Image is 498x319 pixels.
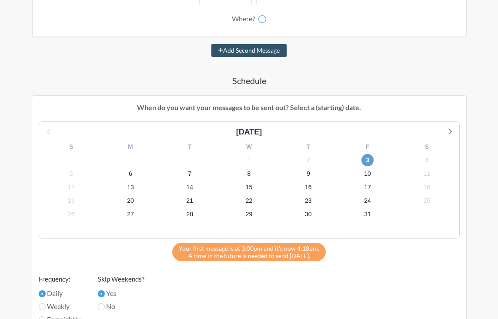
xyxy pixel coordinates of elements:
[361,195,374,207] span: Monday, November 24, 2025
[39,301,80,312] label: Weekly
[65,208,77,221] span: Wednesday, November 26, 2025
[184,195,196,207] span: Friday, November 21, 2025
[302,195,314,207] span: Sunday, November 23, 2025
[302,168,314,180] span: Sunday, November 9, 2025
[397,140,456,154] div: S
[39,303,46,310] input: Weekly
[26,74,472,87] h4: Schedule
[421,195,433,207] span: Tuesday, November 25, 2025
[279,140,338,154] div: T
[65,168,77,180] span: Wednesday, November 5, 2025
[421,154,433,166] span: Tuesday, November 4, 2025
[243,195,255,207] span: Saturday, November 22, 2025
[98,301,144,312] label: No
[243,154,255,166] span: Saturday, November 1, 2025
[98,303,105,310] input: No
[233,126,266,138] div: [DATE]
[361,181,374,194] span: Monday, November 17, 2025
[184,181,196,194] span: Friday, November 14, 2025
[243,181,255,194] span: Saturday, November 15, 2025
[98,274,144,284] label: Skip Weekends?
[184,168,196,180] span: Friday, November 7, 2025
[338,140,397,154] div: F
[211,44,287,57] button: Add Second Message
[98,288,144,299] label: Yes
[219,140,278,154] div: W
[172,243,326,261] div: A time in the future is needed to send [DATE].
[65,195,77,207] span: Wednesday, November 19, 2025
[124,181,137,194] span: Thursday, November 13, 2025
[42,140,101,154] div: S
[232,10,258,28] div: Where?
[98,290,105,297] input: Yes
[124,208,137,221] span: Thursday, November 27, 2025
[124,168,137,180] span: Thursday, November 6, 2025
[302,181,314,194] span: Sunday, November 16, 2025
[243,168,255,180] span: Saturday, November 8, 2025
[302,208,314,221] span: Sunday, November 30, 2025
[302,154,314,166] span: Sunday, November 2, 2025
[124,195,137,207] span: Thursday, November 20, 2025
[361,154,374,166] span: Monday, November 3, 2025
[39,290,46,297] input: Daily
[361,168,374,180] span: Monday, November 10, 2025
[421,168,433,180] span: Tuesday, November 11, 2025
[243,208,255,221] span: Saturday, November 29, 2025
[65,181,77,194] span: Wednesday, November 12, 2025
[39,288,80,299] label: Daily
[160,140,219,154] div: T
[39,102,460,113] p: When do you want your messages to be sent out? Select a (starting) date.
[421,181,433,194] span: Tuesday, November 18, 2025
[39,274,80,284] label: Frequency:
[179,245,319,252] span: Your first message is at 3:00pm and it's now 4:18pm.
[101,140,160,154] div: M
[361,208,374,221] span: Monday, December 1, 2025
[184,208,196,221] span: Friday, November 28, 2025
